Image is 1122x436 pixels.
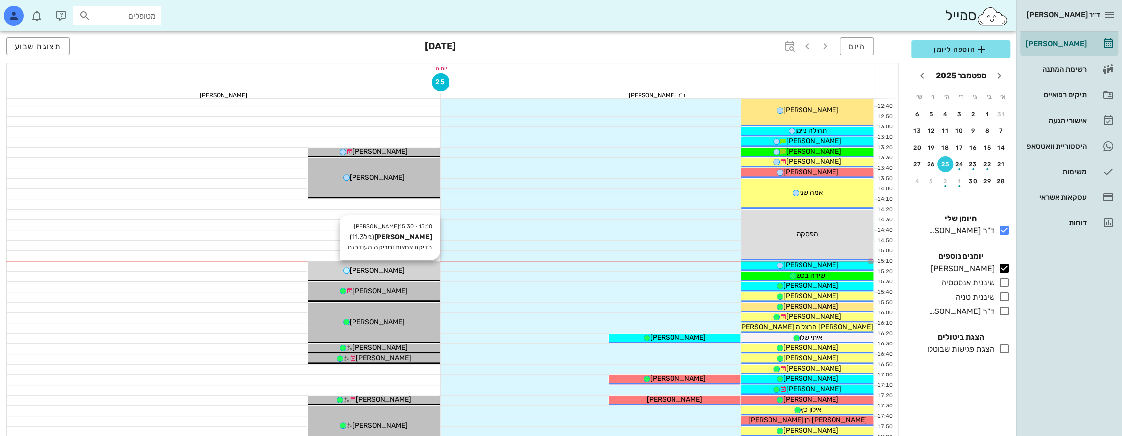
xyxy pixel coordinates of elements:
a: [PERSON_NAME] [1020,32,1118,56]
div: 16:30 [874,340,895,348]
img: SmileCloud logo [976,6,1008,26]
button: 7 [994,123,1009,139]
div: 26 [924,161,939,168]
span: [PERSON_NAME] [356,354,411,362]
button: 4 [937,106,953,122]
div: 2 [937,178,953,185]
button: 14 [994,140,1009,156]
div: 12:40 [874,102,895,111]
a: דוחות [1020,211,1118,235]
div: 31 [994,111,1009,118]
th: ב׳ [982,89,995,105]
div: 6 [909,111,925,118]
button: 12 [924,123,939,139]
div: 17:50 [874,423,895,431]
span: [PERSON_NAME] [786,312,841,321]
button: 29 [980,173,995,189]
div: 16 [965,144,981,151]
span: היום [848,42,866,51]
span: [PERSON_NAME] [786,385,841,393]
div: 14:40 [874,226,895,235]
div: 9 [965,127,981,134]
button: 11 [937,123,953,139]
button: 22 [980,156,995,172]
div: 13:40 [874,164,895,173]
div: 18 [937,144,953,151]
span: [PERSON_NAME] [783,354,838,362]
button: 28 [994,173,1009,189]
th: ד׳ [954,89,967,105]
span: תג [29,8,35,14]
button: 30 [965,173,981,189]
div: 27 [909,161,925,168]
span: [PERSON_NAME] [350,173,405,182]
th: ג׳ [968,89,981,105]
div: 14:10 [874,195,895,204]
button: 16 [965,140,981,156]
div: יום ה׳ [7,63,874,73]
div: 16:50 [874,361,895,369]
span: [PERSON_NAME] [786,364,841,373]
div: 1 [952,178,967,185]
div: 16:40 [874,350,895,359]
div: ד"ר [PERSON_NAME] [925,225,994,237]
span: שירה בכש [796,271,825,280]
div: 13:20 [874,144,895,152]
span: [PERSON_NAME] [783,292,838,300]
span: [PERSON_NAME] [353,421,408,430]
button: 10 [952,123,967,139]
button: הוספה ליומן [911,40,1010,58]
div: [PERSON_NAME] [7,93,440,98]
span: תהילה ניימן [795,126,827,135]
div: 13:30 [874,154,895,162]
div: תיקים רפואיים [1024,91,1087,99]
button: 19 [924,140,939,156]
th: ש׳ [912,89,925,105]
div: [PERSON_NAME] [1024,40,1087,48]
div: 17:30 [874,402,895,410]
div: 15:10 [874,257,895,266]
button: 1 [952,173,967,189]
div: משימות [1024,168,1087,176]
span: [PERSON_NAME] [353,343,408,352]
div: 21 [994,161,1009,168]
button: 25 [937,156,953,172]
button: 3 [952,106,967,122]
div: רשימת המתנה [1024,65,1087,73]
th: ה׳ [940,89,953,105]
button: 2 [965,106,981,122]
button: 24 [952,156,967,172]
span: אילון כץ [801,405,821,414]
div: 15:00 [874,247,895,255]
a: תיקים רפואיים [1020,83,1118,107]
div: 23 [965,161,981,168]
th: א׳ [996,89,1009,105]
button: 9 [965,123,981,139]
span: [PERSON_NAME] [783,395,838,404]
div: דוחות [1024,219,1087,227]
div: 13:10 [874,133,895,142]
div: 13 [909,127,925,134]
button: 26 [924,156,939,172]
div: 17:10 [874,381,895,390]
div: 15:20 [874,268,895,276]
button: 15 [980,140,995,156]
button: תצוגת שבוע [6,37,70,55]
span: [PERSON_NAME] [350,318,405,326]
div: 17:00 [874,371,895,379]
span: [PERSON_NAME] [650,374,705,383]
div: 19 [924,144,939,151]
div: שיננית טניה [952,291,994,303]
span: [PERSON_NAME] [647,395,702,404]
span: [PERSON_NAME] [786,147,841,156]
div: הצגת פגישות שבוטלו [923,343,994,355]
div: 16:20 [874,330,895,338]
button: 6 [909,106,925,122]
div: 15:50 [874,299,895,307]
button: 17 [952,140,967,156]
a: עסקאות אשראי [1020,186,1118,209]
div: עסקאות אשראי [1024,193,1087,201]
div: שיננית אנסטסיה [937,277,994,289]
div: 17:20 [874,392,895,400]
div: 20 [909,144,925,151]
